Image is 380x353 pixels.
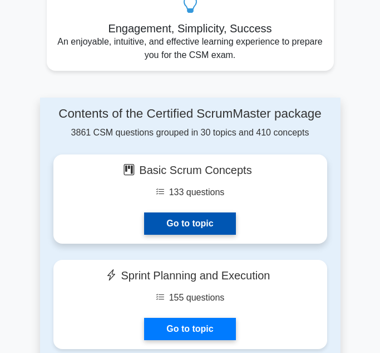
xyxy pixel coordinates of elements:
a: Go to topic [144,318,235,340]
a: Go to topic [144,212,235,235]
div: 3861 CSM questions grouped in 30 topics and 410 concepts [53,107,327,139]
h5: Engagement, Simplicity, Success [56,22,325,35]
h4: Contents of the Certified ScrumMaster package [53,107,327,122]
p: An enjoyable, intuitive, and effective learning experience to prepare you for the CSM exam. [56,35,325,62]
